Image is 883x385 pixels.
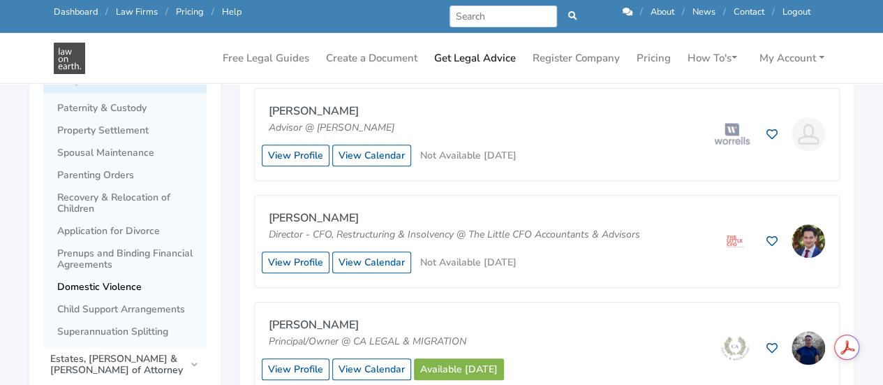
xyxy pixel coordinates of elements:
span: Estates, [PERSON_NAME] & [PERSON_NAME] of Attorney [50,354,184,376]
a: Available [DATE] [414,358,504,380]
a: View Profile [262,252,329,273]
span: / [212,6,214,18]
a: Dashboard [54,6,98,18]
a: Free Legal Guides [217,45,315,72]
a: My Account [754,45,830,72]
span: Family Law [50,75,184,86]
a: Register Company [527,45,625,72]
span: Recovery & Relocation of Children [57,192,200,215]
span: Paternity & Custody [57,103,200,114]
p: [PERSON_NAME] [269,210,640,228]
img: Adam Thorpe [792,224,825,258]
img: Worrells [712,117,752,152]
a: Prenups and Binding Financial Agreements [57,242,207,276]
span: Domestic Violence [57,282,200,293]
span: Prenups and Binding Financial Agreements [57,248,200,270]
span: / [105,6,108,18]
img: Get Legal Advice in [54,43,85,74]
span: / [772,6,775,18]
a: Create a Document [320,45,423,72]
button: Not Available [DATE] [414,145,523,166]
a: Estates, [PERSON_NAME] & [PERSON_NAME] of Attorney [43,348,207,382]
a: Logout [782,6,810,18]
a: View Calendar [332,145,411,166]
p: [PERSON_NAME] [269,103,513,121]
a: News [692,6,715,18]
img: The Little CFO Accountants & Advisors [718,224,752,259]
p: Advisor @ [PERSON_NAME] [269,120,513,136]
span: / [165,6,168,18]
a: Superannuation Splitting [57,321,207,343]
p: [PERSON_NAME] [269,317,494,335]
a: View Calendar [332,358,411,380]
input: Search [450,6,558,27]
span: Property Settlement [57,125,200,136]
span: Superannuation Splitting [57,326,200,337]
img: Chioma Amaechi [792,331,825,365]
img: Kate Lee [792,117,825,151]
a: Law Firms [116,6,158,18]
a: Help [222,6,242,18]
button: Not Available [DATE] [414,252,523,273]
a: Contact [734,6,764,18]
p: Director - CFO, Restructuring & Insolvency @ The Little CFO Accountants & Advisors [269,227,640,242]
a: Property Settlement [57,119,207,142]
a: Pricing [631,45,676,72]
p: Principal/Owner @ CA LEGAL & MIGRATION [269,334,494,349]
a: How To's [682,45,743,72]
span: Application for Divorce [57,226,200,237]
span: / [682,6,685,18]
a: Paternity & Custody [57,97,207,119]
a: Recovery & Relocation of Children [57,187,207,220]
a: Domestic Violence [57,276,207,298]
a: View Profile [262,358,329,380]
a: About [651,6,674,18]
a: Get Legal Advice [429,45,521,72]
span: / [723,6,726,18]
a: Parenting Orders [57,164,207,187]
a: Pricing [176,6,204,18]
a: Application for Divorce [57,220,207,242]
a: Spousal Maintenance [57,142,207,164]
span: Parenting Orders [57,170,200,181]
a: View Calendar [332,252,411,273]
a: Child Support Arrangements [57,298,207,321]
span: Child Support Arrangements [57,304,200,315]
img: CA LEGAL & MIGRATION [718,330,752,365]
span: / [640,6,643,18]
span: Spousal Maintenance [57,147,200,159]
a: View Profile [262,145,329,166]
